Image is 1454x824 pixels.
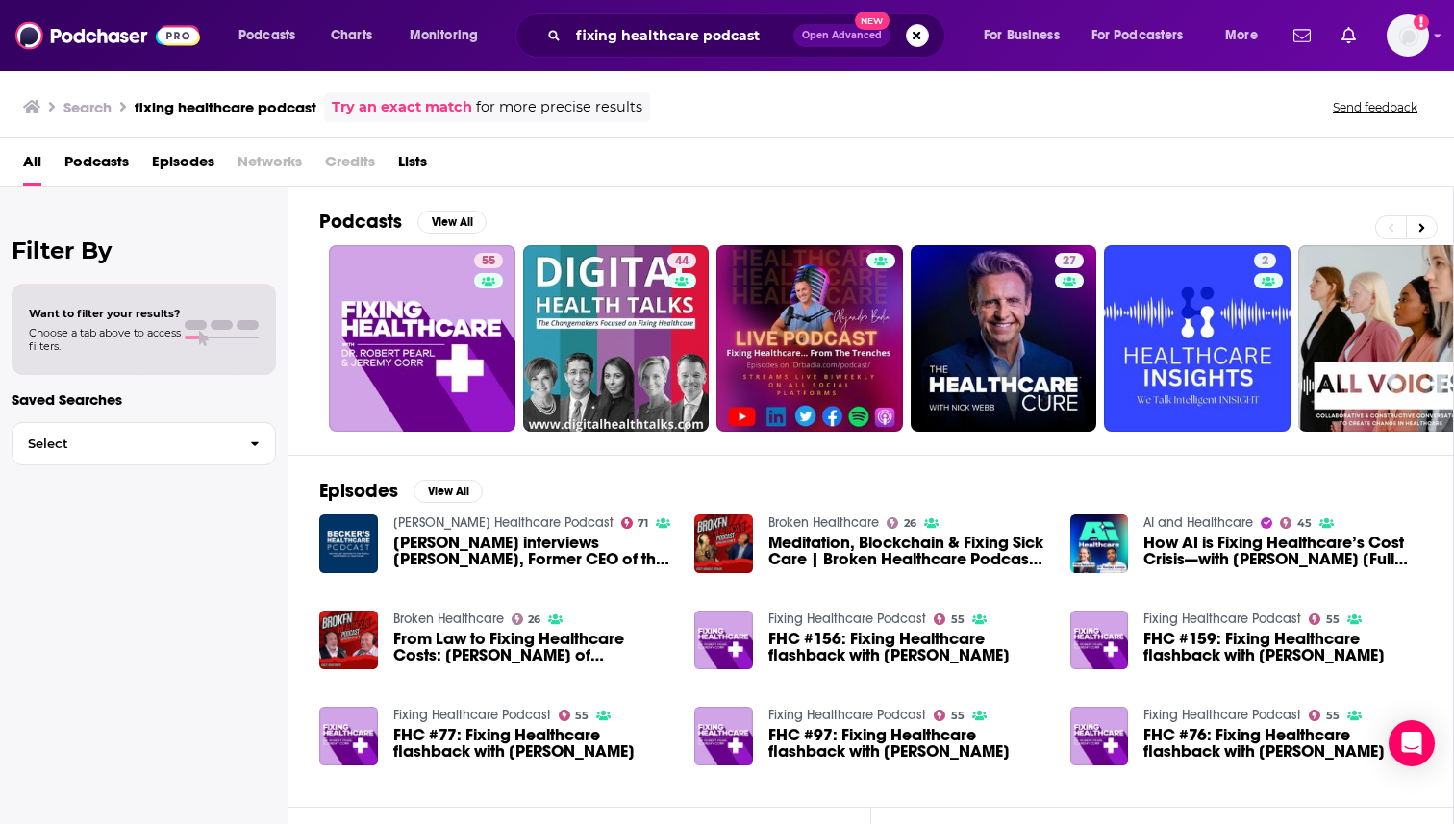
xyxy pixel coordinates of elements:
[393,631,672,663] span: From Law to Fixing Healthcare Costs: [PERSON_NAME] of [PERSON_NAME] Benefits | Broken Healthcare ...
[135,98,316,116] h3: fixing healthcare podcast
[393,727,672,760] span: FHC #77: Fixing Healthcare flashback with [PERSON_NAME]
[1070,707,1129,765] img: FHC #76: Fixing Healthcare flashback with Ian Morrison
[414,480,483,503] button: View All
[970,20,1084,51] button: open menu
[331,22,372,49] span: Charts
[474,253,503,268] a: 55
[398,146,427,186] a: Lists
[1309,613,1340,625] a: 55
[575,712,589,720] span: 55
[393,727,672,760] a: FHC #77: Fixing Healthcare flashback with Don Berwick
[667,253,696,268] a: 44
[1254,253,1276,268] a: 2
[1143,631,1422,663] a: FHC #159: Fixing Healthcare flashback with Jonathan Fisher
[904,519,916,528] span: 26
[768,727,1047,760] a: FHC #97: Fixing Healthcare flashback with Malcolm Gladwell
[238,146,302,186] span: Networks
[568,20,793,51] input: Search podcasts, credits, & more...
[393,535,672,567] a: Scott Becker interviews Dr. Robert Pearl, Former CEO of the Permanente Medical Group / Co-Host of...
[1334,19,1364,52] a: Show notifications dropdown
[694,514,753,573] img: Meditation, Blockchain & Fixing Sick Care | Broken Healthcare Podcast #72
[1414,14,1429,30] svg: Add a profile image
[417,211,487,234] button: View All
[319,210,402,234] h2: Podcasts
[1225,22,1258,49] span: More
[12,237,276,264] h2: Filter By
[482,252,495,271] span: 55
[319,479,398,503] h2: Episodes
[1104,245,1291,432] a: 2
[694,707,753,765] img: FHC #97: Fixing Healthcare flashback with Malcolm Gladwell
[934,710,965,721] a: 55
[64,146,129,186] a: Podcasts
[1143,535,1422,567] a: How AI is Fixing Healthcare’s Cost Crisis—with Dr. Sanjay Juneja [Full Podcast]
[984,22,1060,49] span: For Business
[768,707,926,723] a: Fixing Healthcare Podcast
[332,96,472,118] a: Try an exact match
[393,707,551,723] a: Fixing Healthcare Podcast
[1143,727,1422,760] span: FHC #76: Fixing Healthcare flashback with [PERSON_NAME]
[1091,22,1184,49] span: For Podcasters
[534,13,964,58] div: Search podcasts, credits, & more...
[1143,514,1253,531] a: AI and Healthcare
[319,514,378,573] img: Scott Becker interviews Dr. Robert Pearl, Former CEO of the Permanente Medical Group / Co-Host of...
[1326,712,1340,720] span: 55
[1143,535,1422,567] span: How AI is Fixing Healthcare’s Cost Crisis—with [PERSON_NAME] [Full Podcast]
[13,437,235,450] span: Select
[768,727,1047,760] span: FHC #97: Fixing Healthcare flashback with [PERSON_NAME]
[393,631,672,663] a: From Law to Fixing Healthcare Costs: David Smith of eBen Benefits | Broken Healthcare Podcast #70
[1143,707,1301,723] a: Fixing Healthcare Podcast
[393,514,614,531] a: Becker’s Healthcare Podcast
[951,615,965,624] span: 55
[1063,252,1076,271] span: 27
[1387,14,1429,57] button: Show profile menu
[802,31,882,40] span: Open Advanced
[621,517,649,529] a: 71
[319,479,483,503] a: EpisodesView All
[318,20,384,51] a: Charts
[329,245,515,432] a: 55
[675,252,689,271] span: 44
[523,245,710,432] a: 44
[855,12,890,30] span: New
[694,611,753,669] img: FHC #156: Fixing Healthcare flashback with Malcolm Gladwell
[1387,14,1429,57] span: Logged in as cmand-s
[911,245,1097,432] a: 27
[319,611,378,669] a: From Law to Fixing Healthcare Costs: David Smith of eBen Benefits | Broken Healthcare Podcast #70
[1070,611,1129,669] img: FHC #159: Fixing Healthcare flashback with Jonathan Fisher
[393,611,504,627] a: Broken Healthcare
[1212,20,1282,51] button: open menu
[951,712,965,720] span: 55
[1143,611,1301,627] a: Fixing Healthcare Podcast
[1297,519,1312,528] span: 45
[225,20,320,51] button: open menu
[1327,99,1423,115] button: Send feedback
[12,422,276,465] button: Select
[152,146,214,186] a: Episodes
[559,710,589,721] a: 55
[768,631,1047,663] a: FHC #156: Fixing Healthcare flashback with Malcolm Gladwell
[393,535,672,567] span: [PERSON_NAME] interviews [PERSON_NAME], Former CEO of the Permanente Medical Group / Co-Host of t...
[768,631,1047,663] span: FHC #156: Fixing Healthcare flashback with [PERSON_NAME]
[768,514,879,531] a: Broken Healthcare
[15,17,200,54] img: Podchaser - Follow, Share and Rate Podcasts
[793,24,890,47] button: Open AdvancedNew
[319,707,378,765] img: FHC #77: Fixing Healthcare flashback with Don Berwick
[1387,14,1429,57] img: User Profile
[325,146,375,186] span: Credits
[1309,710,1340,721] a: 55
[23,146,41,186] a: All
[768,535,1047,567] a: Meditation, Blockchain & Fixing Sick Care | Broken Healthcare Podcast #72
[1389,720,1435,766] div: Open Intercom Messenger
[768,611,926,627] a: Fixing Healthcare Podcast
